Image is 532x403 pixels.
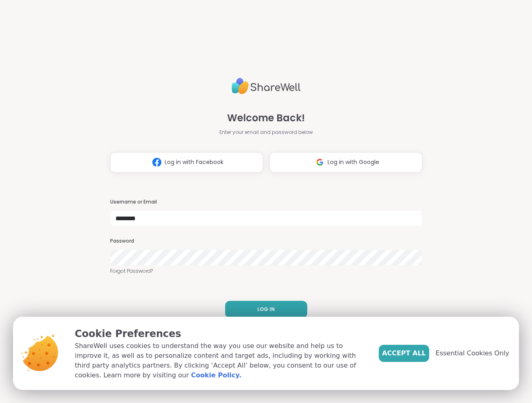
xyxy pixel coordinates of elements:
span: Enter your email and password below [219,129,313,136]
h3: Username or Email [110,199,422,206]
span: LOG IN [257,306,275,313]
img: ShareWell Logomark [312,155,328,170]
a: Forgot Password? [110,267,422,275]
button: LOG IN [225,301,307,318]
p: Cookie Preferences [75,326,366,341]
span: Welcome Back! [227,111,305,125]
span: Log in with Facebook [165,158,224,166]
img: ShareWell Logomark [149,155,165,170]
span: Accept All [382,348,426,358]
h3: Password [110,238,422,245]
button: Log in with Google [269,152,422,173]
button: Log in with Facebook [110,152,263,173]
a: Cookie Policy. [191,370,241,380]
button: Accept All [379,345,429,362]
span: Log in with Google [328,158,379,166]
img: ShareWell Logo [232,74,301,98]
span: Essential Cookies Only [436,348,509,358]
p: ShareWell uses cookies to understand the way you use our website and help us to improve it, as we... [75,341,366,380]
